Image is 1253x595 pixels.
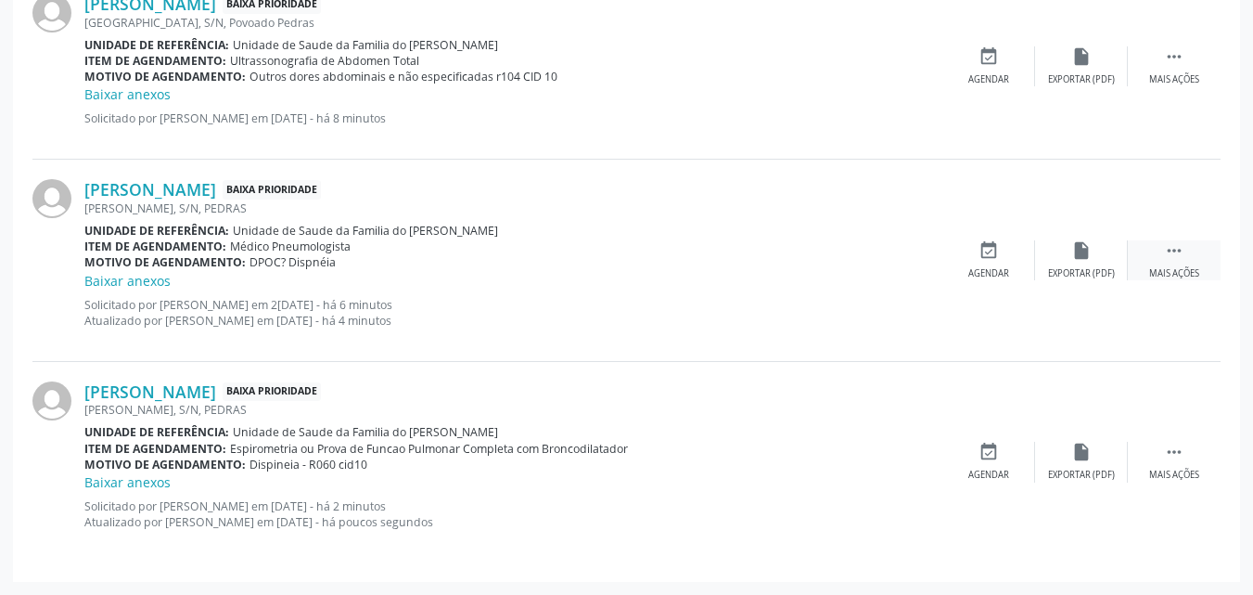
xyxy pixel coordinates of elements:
[230,53,419,69] span: Ultrassonografia de Abdomen Total
[1071,442,1092,462] i: insert_drive_file
[233,223,498,239] span: Unidade de Saude da Familia do [PERSON_NAME]
[1164,46,1184,67] i: 
[1048,469,1115,482] div: Exportar (PDF)
[249,457,367,472] span: Dispineia - R060 cid10
[1149,469,1199,482] div: Mais ações
[1164,240,1184,261] i: 
[233,37,498,53] span: Unidade de Saude da Familia do [PERSON_NAME]
[1048,73,1115,86] div: Exportar (PDF)
[1164,442,1184,462] i: 
[968,469,1009,482] div: Agendar
[968,267,1009,280] div: Agendar
[84,382,216,402] a: [PERSON_NAME]
[84,473,171,491] a: Baixar anexos
[84,498,942,530] p: Solicitado por [PERSON_NAME] em [DATE] - há 2 minutos Atualizado por [PERSON_NAME] em [DATE] - há...
[84,15,942,31] div: [GEOGRAPHIC_DATA], S/N, Povoado Pedras
[1048,267,1115,280] div: Exportar (PDF)
[84,110,942,126] p: Solicitado por [PERSON_NAME] em [DATE] - há 8 minutos
[84,424,229,440] b: Unidade de referência:
[230,441,628,457] span: Espirometria ou Prova de Funcao Pulmonar Completa com Broncodilatador
[978,46,999,67] i: event_available
[1071,240,1092,261] i: insert_drive_file
[84,179,216,200] a: [PERSON_NAME]
[84,402,942,418] div: [PERSON_NAME], S/N, PEDRAS
[32,179,71,218] img: img
[249,254,336,270] span: DPOC? Dispnéia
[1071,46,1092,67] i: insert_drive_file
[249,69,557,84] span: Outros dores abdominais e não especificadas r104 CID 10
[84,223,229,239] b: Unidade de referência:
[978,442,999,462] i: event_available
[230,239,351,254] span: Médico Pneumologista
[84,441,226,457] b: Item de agendamento:
[84,457,246,472] b: Motivo de agendamento:
[978,240,999,261] i: event_available
[223,180,321,200] span: Baixa Prioridade
[84,239,226,254] b: Item de agendamento:
[84,37,229,53] b: Unidade de referência:
[84,85,171,103] a: Baixar anexos
[32,382,71,420] img: img
[968,73,1009,86] div: Agendar
[84,53,226,69] b: Item de agendamento:
[84,272,171,290] a: Baixar anexos
[1149,267,1199,280] div: Mais ações
[223,382,321,402] span: Baixa Prioridade
[233,424,498,440] span: Unidade de Saude da Familia do [PERSON_NAME]
[84,69,246,84] b: Motivo de agendamento:
[84,254,246,270] b: Motivo de agendamento:
[1149,73,1199,86] div: Mais ações
[84,297,942,329] p: Solicitado por [PERSON_NAME] em 2[DATE] - há 6 minutos Atualizado por [PERSON_NAME] em [DATE] - h...
[84,200,942,216] div: [PERSON_NAME], S/N, PEDRAS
